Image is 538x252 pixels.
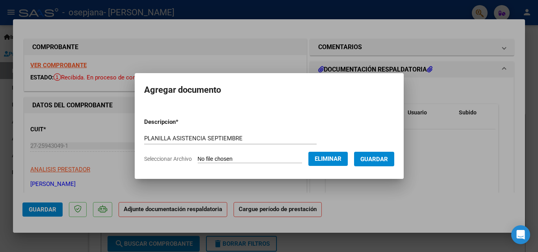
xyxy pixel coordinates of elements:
span: Seleccionar Archivo [144,156,192,162]
h2: Agregar documento [144,83,394,97]
span: Guardar [360,156,388,163]
div: Open Intercom Messenger [511,225,530,244]
span: Eliminar [315,155,341,162]
button: Eliminar [308,152,348,166]
button: Guardar [354,152,394,166]
p: Descripcion [144,118,219,127]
